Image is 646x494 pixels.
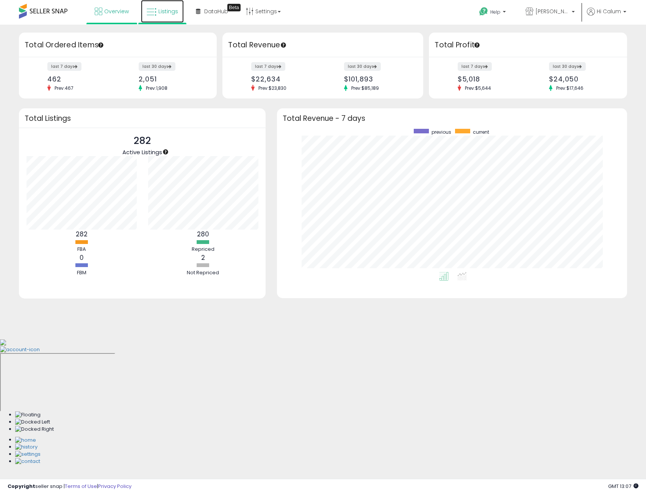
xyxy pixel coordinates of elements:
[15,458,40,465] img: Contact
[347,85,383,91] span: Prev: $85,189
[552,85,587,91] span: Prev: $17,646
[25,116,260,121] h3: Total Listings
[158,8,178,15] span: Listings
[47,75,112,83] div: 462
[228,40,418,50] h3: Total Revenue
[180,246,226,253] div: Repriced
[80,253,84,262] b: 0
[139,62,175,71] label: last 30 days
[97,42,104,48] div: Tooltip anchor
[15,419,50,426] img: Docked Left
[255,85,290,91] span: Prev: $23,830
[15,411,41,419] img: Floating
[47,62,81,71] label: last 7 days
[15,451,41,458] img: Settings
[473,1,513,25] a: Help
[344,62,381,71] label: last 30 days
[59,246,104,253] div: FBA
[204,8,228,15] span: DataHub
[251,62,285,71] label: last 7 days
[15,444,38,451] img: History
[458,75,522,83] div: $5,018
[162,149,169,155] div: Tooltip anchor
[283,116,621,121] h3: Total Revenue - 7 days
[180,269,226,277] div: Not Repriced
[597,8,621,15] span: Hi Calum
[59,269,104,277] div: FBM
[461,85,495,91] span: Prev: $5,644
[549,62,586,71] label: last 30 days
[474,42,480,48] div: Tooltip anchor
[142,85,171,91] span: Prev: 1,908
[473,129,489,135] span: current
[479,7,488,16] i: Get Help
[197,230,209,239] b: 280
[104,8,129,15] span: Overview
[549,75,614,83] div: $24,050
[432,129,451,135] span: previous
[251,75,317,83] div: $22,634
[344,75,410,83] div: $101,893
[15,426,54,433] img: Docked Right
[15,437,36,444] img: Home
[227,4,241,11] div: Tooltip anchor
[535,8,569,15] span: [PERSON_NAME] Essentials LLC
[201,253,205,262] b: 2
[587,8,626,25] a: Hi Calum
[122,134,162,148] p: 282
[76,230,88,239] b: 282
[51,85,77,91] span: Prev: 467
[435,40,621,50] h3: Total Profit
[280,42,287,48] div: Tooltip anchor
[139,75,203,83] div: 2,051
[458,62,492,71] label: last 7 days
[25,40,211,50] h3: Total Ordered Items
[490,9,501,15] span: Help
[122,148,162,156] span: Active Listings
